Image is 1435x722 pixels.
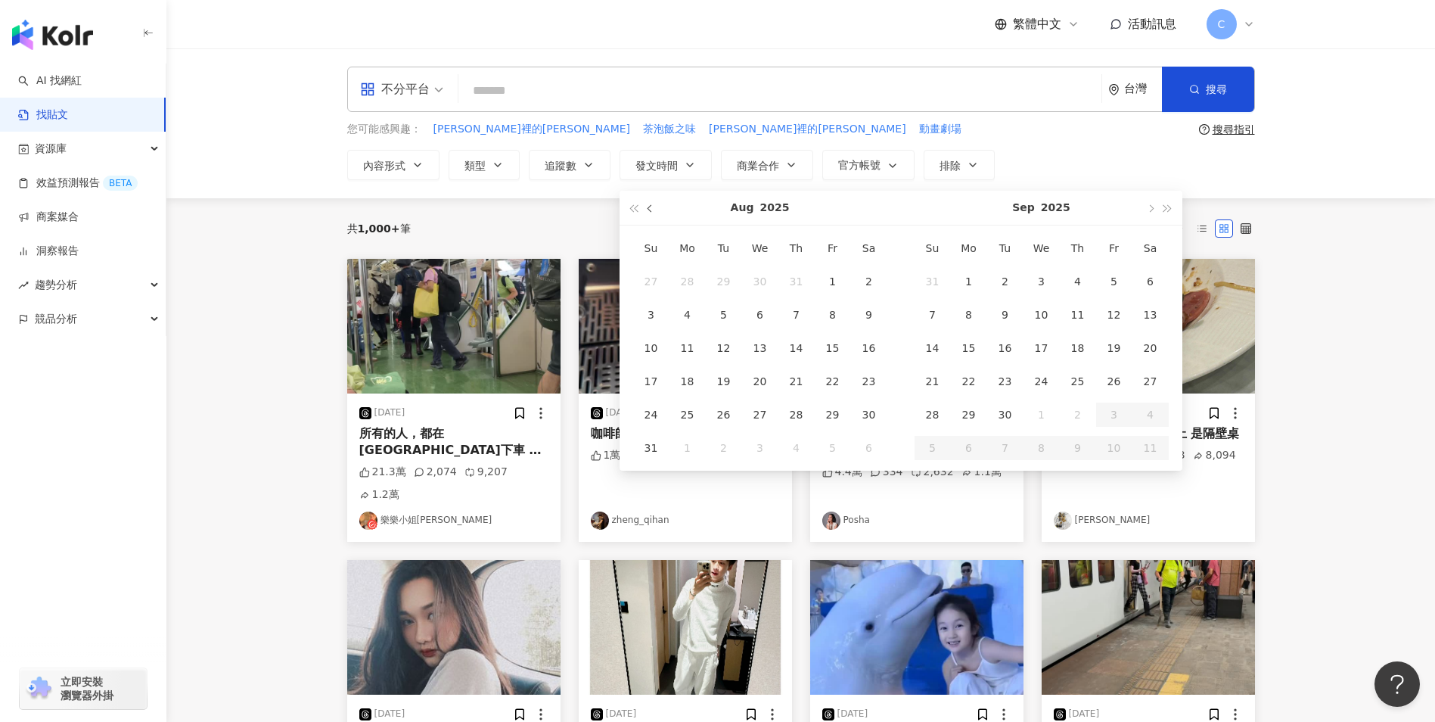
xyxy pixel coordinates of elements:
[676,369,700,394] div: 18
[359,512,377,530] img: KOL Avatar
[433,122,631,137] span: [PERSON_NAME]裡的[PERSON_NAME]
[579,560,792,695] img: post-image
[712,403,736,427] div: 26
[915,398,951,431] td: 2025-09-28
[1108,84,1120,95] span: environment
[748,303,772,327] div: 6
[1030,303,1054,327] div: 10
[374,406,405,419] div: [DATE]
[712,336,736,360] div: 12
[633,265,669,298] td: 2025-07-27
[851,265,887,298] td: 2025-08-02
[464,465,508,480] div: 9,207
[1193,448,1236,463] div: 8,094
[821,369,845,394] div: 22
[815,331,851,365] td: 2025-08-15
[924,150,995,180] button: 排除
[620,150,712,180] button: 發文時間
[529,150,610,180] button: 追蹤數
[1041,191,1070,225] button: 2025
[639,303,663,327] div: 3
[12,20,93,50] img: logo
[1023,298,1060,331] td: 2025-09-10
[579,259,792,394] img: post-image
[360,82,375,97] span: appstore
[918,121,962,138] button: 動畫劇場
[915,331,951,365] td: 2025-09-14
[639,336,663,360] div: 10
[822,150,915,180] button: 官方帳號
[778,398,815,431] td: 2025-08-28
[1132,232,1169,265] th: Sa
[911,465,954,480] div: 2,632
[742,232,778,265] th: We
[706,365,742,398] td: 2025-08-19
[606,708,637,720] div: [DATE]
[857,403,881,427] div: 30
[676,336,700,360] div: 11
[606,406,637,419] div: [DATE]
[706,265,742,298] td: 2025-07-29
[1162,67,1254,112] button: 搜尋
[633,398,669,431] td: 2025-08-24
[708,121,907,138] button: [PERSON_NAME]裡的[PERSON_NAME]
[851,331,887,365] td: 2025-08-16
[1012,191,1035,225] button: Sep
[1138,369,1163,394] div: 27
[742,398,778,431] td: 2025-08-27
[1213,123,1255,135] div: 搜尋指引
[815,398,851,431] td: 2025-08-29
[1066,303,1090,327] div: 11
[815,298,851,331] td: 2025-08-08
[1218,16,1225,33] span: C
[1013,16,1061,33] span: 繁體中文
[921,303,945,327] div: 7
[821,269,845,294] div: 1
[1023,398,1060,431] td: 2025-10-01
[778,365,815,398] td: 2025-08-21
[915,298,951,331] td: 2025-09-07
[706,398,742,431] td: 2025-08-26
[706,431,742,465] td: 2025-09-02
[359,425,548,459] div: 所有的人，都在[GEOGRAPHIC_DATA]下車 這個畫面太感動
[778,431,815,465] td: 2025-09-04
[815,265,851,298] td: 2025-08-01
[545,160,576,172] span: 追蹤數
[1124,82,1162,95] div: 台灣
[1096,365,1132,398] td: 2025-09-26
[1023,365,1060,398] td: 2025-09-24
[633,232,669,265] th: Su
[742,431,778,465] td: 2025-09-03
[18,210,79,225] a: 商案媒合
[838,159,881,171] span: 官方帳號
[1102,303,1126,327] div: 12
[748,436,772,460] div: 3
[915,365,951,398] td: 2025-09-21
[951,398,987,431] td: 2025-09-29
[957,336,981,360] div: 15
[633,431,669,465] td: 2025-08-31
[591,425,780,442] div: 咖啡師也不知道的事
[784,369,809,394] div: 21
[915,265,951,298] td: 2025-08-31
[857,369,881,394] div: 23
[951,331,987,365] td: 2025-09-15
[1132,265,1169,298] td: 2025-09-06
[1023,331,1060,365] td: 2025-09-17
[742,365,778,398] td: 2025-08-20
[1060,232,1096,265] th: Th
[347,122,421,137] span: 您可能感興趣：
[639,269,663,294] div: 27
[669,331,706,365] td: 2025-08-11
[778,298,815,331] td: 2025-08-07
[359,487,399,503] div: 1.2萬
[821,336,845,360] div: 15
[957,369,981,394] div: 22
[709,122,906,137] span: [PERSON_NAME]裡的[PERSON_NAME]
[857,336,881,360] div: 16
[676,303,700,327] div: 4
[993,303,1017,327] div: 9
[1060,265,1096,298] td: 2025-09-04
[1138,269,1163,294] div: 6
[721,150,813,180] button: 商業合作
